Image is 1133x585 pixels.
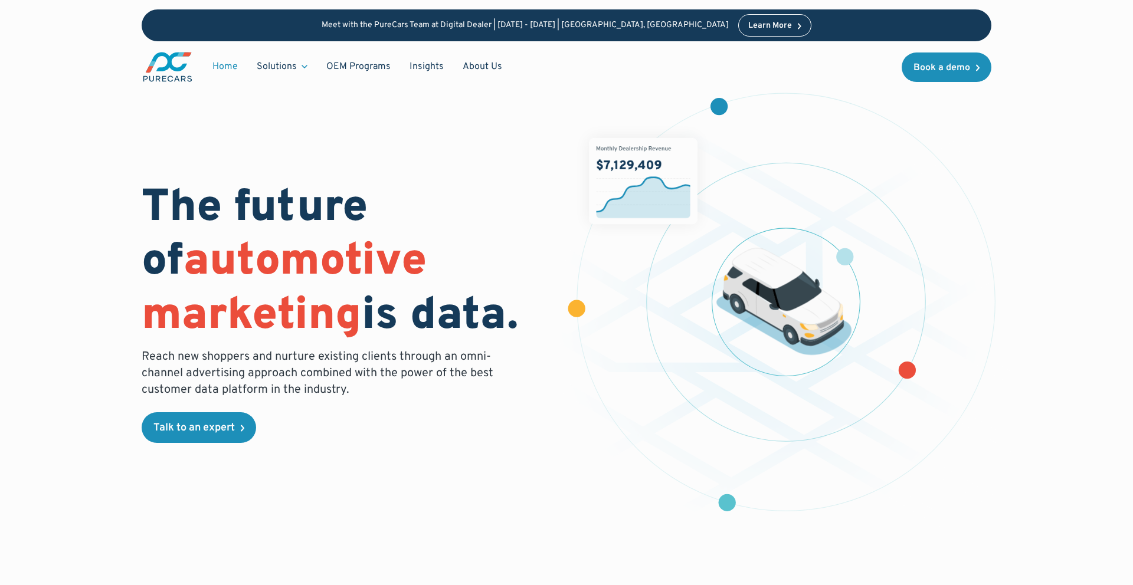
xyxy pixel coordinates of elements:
a: Learn More [738,14,811,37]
a: OEM Programs [317,55,400,78]
a: About Us [453,55,512,78]
img: purecars logo [142,51,194,83]
p: Reach new shoppers and nurture existing clients through an omni-channel advertising approach comb... [142,349,500,398]
a: main [142,51,194,83]
img: illustration of a vehicle [716,248,852,356]
a: Talk to an expert [142,412,256,443]
h1: The future of is data. [142,182,552,344]
a: Insights [400,55,453,78]
span: automotive marketing [142,234,427,344]
div: Solutions [247,55,317,78]
div: Learn More [748,22,792,30]
p: Meet with the PureCars Team at Digital Dealer | [DATE] - [DATE] | [GEOGRAPHIC_DATA], [GEOGRAPHIC_... [322,21,729,31]
a: Book a demo [902,52,991,82]
div: Talk to an expert [153,423,235,433]
a: Home [203,55,247,78]
div: Solutions [257,60,297,73]
div: Book a demo [913,63,970,73]
img: chart showing monthly dealership revenue of $7m [589,138,698,225]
